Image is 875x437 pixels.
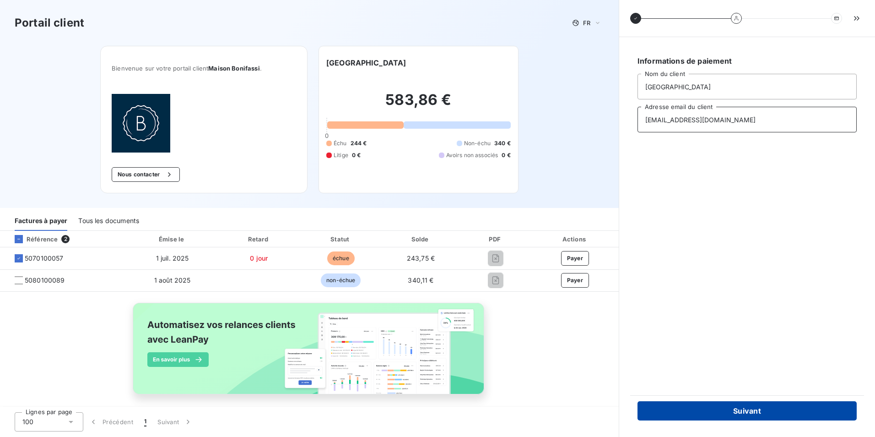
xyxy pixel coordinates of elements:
div: Référence [7,235,58,243]
span: 1 [144,417,146,426]
span: 0 [325,132,329,139]
span: 340 € [494,139,511,147]
span: Non-échu [464,139,491,147]
div: Solde [383,235,458,244]
div: Actions [533,235,617,244]
span: Avoirs non associés [446,151,498,159]
button: Payer [561,251,589,266]
span: Bienvenue sur votre portail client . [112,65,296,72]
button: Précédent [83,412,139,432]
div: Factures à payer [15,212,67,231]
span: 5080100089 [25,276,65,285]
div: Retard [219,235,298,244]
span: Échu [334,139,347,147]
button: Suivant [152,412,198,432]
button: Payer [561,273,589,288]
span: Maison Bonifassi [208,65,259,72]
h6: [GEOGRAPHIC_DATA] [326,57,406,68]
input: placeholder [637,107,857,132]
div: PDF [462,235,529,244]
button: Suivant [637,401,857,421]
button: 1 [139,412,152,432]
span: 1 août 2025 [154,276,191,284]
button: Nous contacter [112,167,179,182]
h6: Informations de paiement [637,55,857,66]
h2: 583,86 € [326,91,511,118]
div: Tous les documents [78,212,139,231]
span: 243,75 € [407,254,435,262]
span: échue [327,251,355,265]
span: 100 [22,417,33,426]
span: non-échue [321,273,361,287]
span: 1 juil. 2025 [156,254,189,262]
div: Statut [302,235,379,244]
span: 0 jour [250,254,268,262]
span: 2 [61,235,70,243]
img: banner [124,297,494,410]
span: 244 € [351,139,367,147]
span: FR [583,19,590,27]
input: placeholder [637,74,857,99]
span: Litige [334,151,348,159]
div: Émise le [129,235,216,244]
img: Company logo [112,94,170,153]
span: 0 € [352,151,361,159]
span: 340,11 € [408,276,433,284]
h3: Portail client [15,15,84,31]
span: 0 € [502,151,510,159]
span: 5070100057 [25,254,64,263]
